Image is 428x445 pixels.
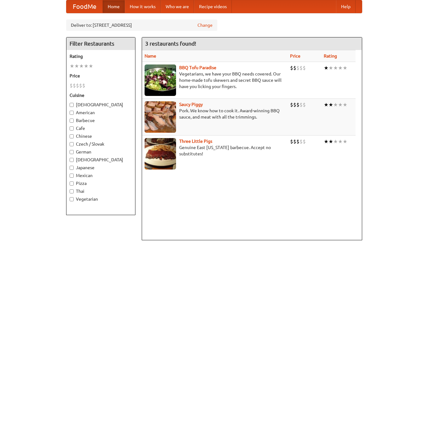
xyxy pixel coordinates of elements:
a: Three Little Pigs [179,139,212,144]
li: ★ [324,101,328,108]
label: Chinese [70,133,132,139]
p: Genuine East [US_STATE] barbecue. Accept no substitutes! [145,144,285,157]
li: $ [303,101,306,108]
a: Saucy Piggy [179,102,203,107]
ng-pluralize: 3 restaurants found! [145,41,196,47]
img: littlepigs.jpg [145,138,176,170]
label: [DEMOGRAPHIC_DATA] [70,157,132,163]
li: ★ [333,101,338,108]
label: Thai [70,188,132,194]
li: ★ [333,138,338,145]
li: ★ [70,63,74,70]
li: ★ [74,63,79,70]
li: $ [82,82,85,89]
a: Help [336,0,356,13]
label: Japanese [70,164,132,171]
li: $ [293,64,296,71]
li: $ [70,82,73,89]
img: tofuparadise.jpg [145,64,176,96]
li: $ [290,64,293,71]
label: [DEMOGRAPHIC_DATA] [70,102,132,108]
li: ★ [324,138,328,145]
li: ★ [343,138,347,145]
input: Pizza [70,181,74,186]
input: American [70,111,74,115]
label: Cafe [70,125,132,131]
li: ★ [84,63,88,70]
input: German [70,150,74,154]
h5: Rating [70,53,132,59]
li: $ [300,138,303,145]
li: $ [300,101,303,108]
li: ★ [328,64,333,71]
input: [DEMOGRAPHIC_DATA] [70,158,74,162]
label: American [70,109,132,116]
input: [DEMOGRAPHIC_DATA] [70,103,74,107]
p: Pork. We know how to cook it. Award-winning BBQ sauce, and meat with all the trimmings. [145,108,285,120]
input: Japanese [70,166,74,170]
li: ★ [343,64,347,71]
label: Czech / Slovak [70,141,132,147]
a: Who we are [161,0,194,13]
li: ★ [338,64,343,71]
input: Cafe [70,126,74,131]
li: $ [303,64,306,71]
li: ★ [324,64,328,71]
a: Name [145,53,156,58]
p: Vegetarians, we have your BBQ needs covered. Our home-made tofu skewers and secret BBQ sauce will... [145,71,285,90]
li: ★ [328,138,333,145]
li: ★ [88,63,93,70]
h4: Filter Restaurants [66,37,135,50]
li: ★ [343,101,347,108]
h5: Cuisine [70,92,132,98]
li: ★ [79,63,84,70]
li: ★ [333,64,338,71]
a: Rating [324,53,337,58]
input: Vegetarian [70,197,74,201]
li: ★ [338,138,343,145]
li: $ [290,138,293,145]
li: $ [296,138,300,145]
li: $ [296,101,300,108]
li: ★ [338,101,343,108]
label: Mexican [70,172,132,179]
input: Czech / Slovak [70,142,74,146]
label: Barbecue [70,117,132,124]
a: BBQ Tofu Paradise [179,65,216,70]
label: German [70,149,132,155]
li: $ [293,138,296,145]
h5: Price [70,73,132,79]
a: Recipe videos [194,0,232,13]
li: ★ [328,101,333,108]
label: Pizza [70,180,132,186]
a: Home [103,0,125,13]
div: Deliver to: [STREET_ADDRESS] [66,19,217,31]
li: $ [293,101,296,108]
input: Thai [70,189,74,193]
input: Barbecue [70,119,74,123]
li: $ [303,138,306,145]
a: Change [197,22,213,28]
a: FoodMe [66,0,103,13]
li: $ [73,82,76,89]
input: Chinese [70,134,74,138]
label: Vegetarian [70,196,132,202]
input: Mexican [70,174,74,178]
li: $ [300,64,303,71]
li: $ [296,64,300,71]
a: How it works [125,0,161,13]
a: Price [290,53,300,58]
li: $ [76,82,79,89]
li: $ [290,101,293,108]
li: $ [79,82,82,89]
img: saucy.jpg [145,101,176,133]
